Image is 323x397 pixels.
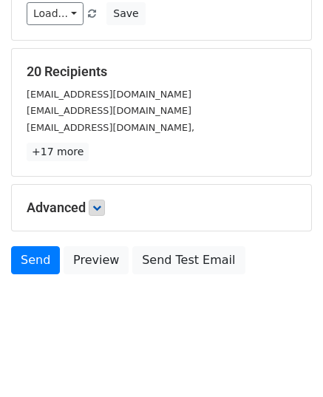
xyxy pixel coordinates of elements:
iframe: Chat Widget [249,326,323,397]
h5: Advanced [27,200,296,216]
h5: 20 Recipients [27,64,296,80]
small: [EMAIL_ADDRESS][DOMAIN_NAME], [27,122,194,133]
a: Load... [27,2,84,25]
small: [EMAIL_ADDRESS][DOMAIN_NAME] [27,89,191,100]
a: Send [11,246,60,274]
small: [EMAIL_ADDRESS][DOMAIN_NAME] [27,105,191,116]
a: +17 more [27,143,89,161]
a: Preview [64,246,129,274]
button: Save [106,2,145,25]
a: Send Test Email [132,246,245,274]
